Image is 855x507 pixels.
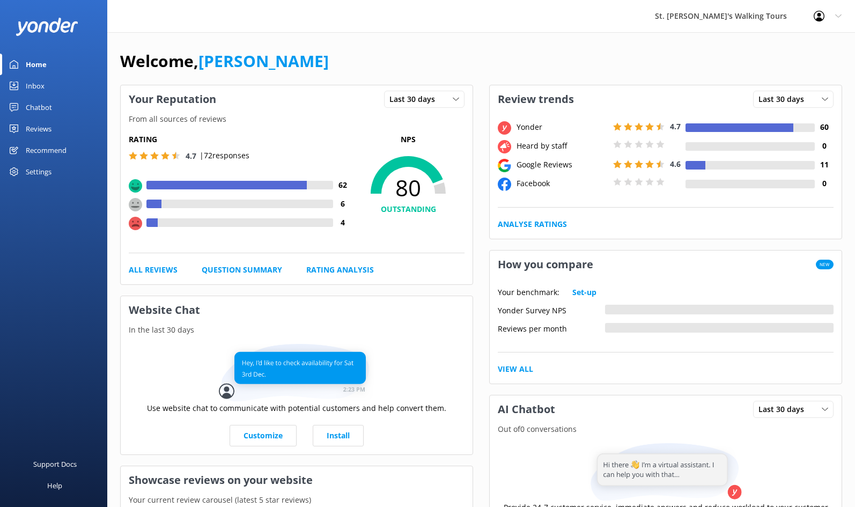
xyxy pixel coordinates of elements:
p: Your current review carousel (latest 5 star reviews) [121,494,473,506]
p: Your benchmark: [498,286,559,298]
p: Out of 0 conversations [490,423,842,435]
img: conversation... [219,344,374,402]
div: Reviews [26,118,51,139]
a: [PERSON_NAME] [198,50,329,72]
a: Set-up [572,286,596,298]
div: Facebook [514,178,610,189]
div: Heard by staff [514,140,610,152]
img: yonder-white-logo.png [16,18,78,35]
h3: Showcase reviews on your website [121,466,473,494]
a: All Reviews [129,264,178,276]
a: Question Summary [202,264,282,276]
a: Customize [230,425,297,446]
div: Help [47,475,62,496]
h4: 6 [333,198,352,210]
h5: Rating [129,134,352,145]
a: Analyse Ratings [498,218,567,230]
p: NPS [352,134,465,145]
h4: 4 [333,217,352,229]
h4: 62 [333,179,352,191]
div: Yonder Survey NPS [498,305,605,314]
span: 80 [352,174,465,201]
span: Last 30 days [389,93,441,105]
p: Use website chat to communicate with potential customers and help convert them. [147,402,446,414]
h3: Your Reputation [121,85,224,113]
h3: Website Chat [121,296,473,324]
h4: 0 [815,140,834,152]
h4: 0 [815,178,834,189]
div: Reviews per month [498,323,605,333]
h1: Welcome, [120,48,329,74]
span: Last 30 days [758,403,810,415]
h4: 60 [815,121,834,133]
h3: AI Chatbot [490,395,563,423]
p: From all sources of reviews [121,113,473,125]
div: Inbox [26,75,45,97]
h3: How you compare [490,251,601,278]
div: Google Reviews [514,159,610,171]
span: 4.7 [670,121,681,131]
p: | 72 responses [200,150,249,161]
p: In the last 30 days [121,324,473,336]
h4: 11 [815,159,834,171]
span: New [816,260,834,269]
h3: Review trends [490,85,582,113]
div: Chatbot [26,97,52,118]
a: Rating Analysis [306,264,374,276]
div: Yonder [514,121,610,133]
span: 4.7 [186,151,196,161]
a: View All [498,363,533,375]
span: 4.6 [670,159,681,169]
img: assistant... [588,443,743,502]
div: Support Docs [33,453,77,475]
div: Home [26,54,47,75]
h4: OUTSTANDING [352,203,465,215]
span: Last 30 days [758,93,810,105]
a: Install [313,425,364,446]
div: Settings [26,161,51,182]
div: Recommend [26,139,67,161]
